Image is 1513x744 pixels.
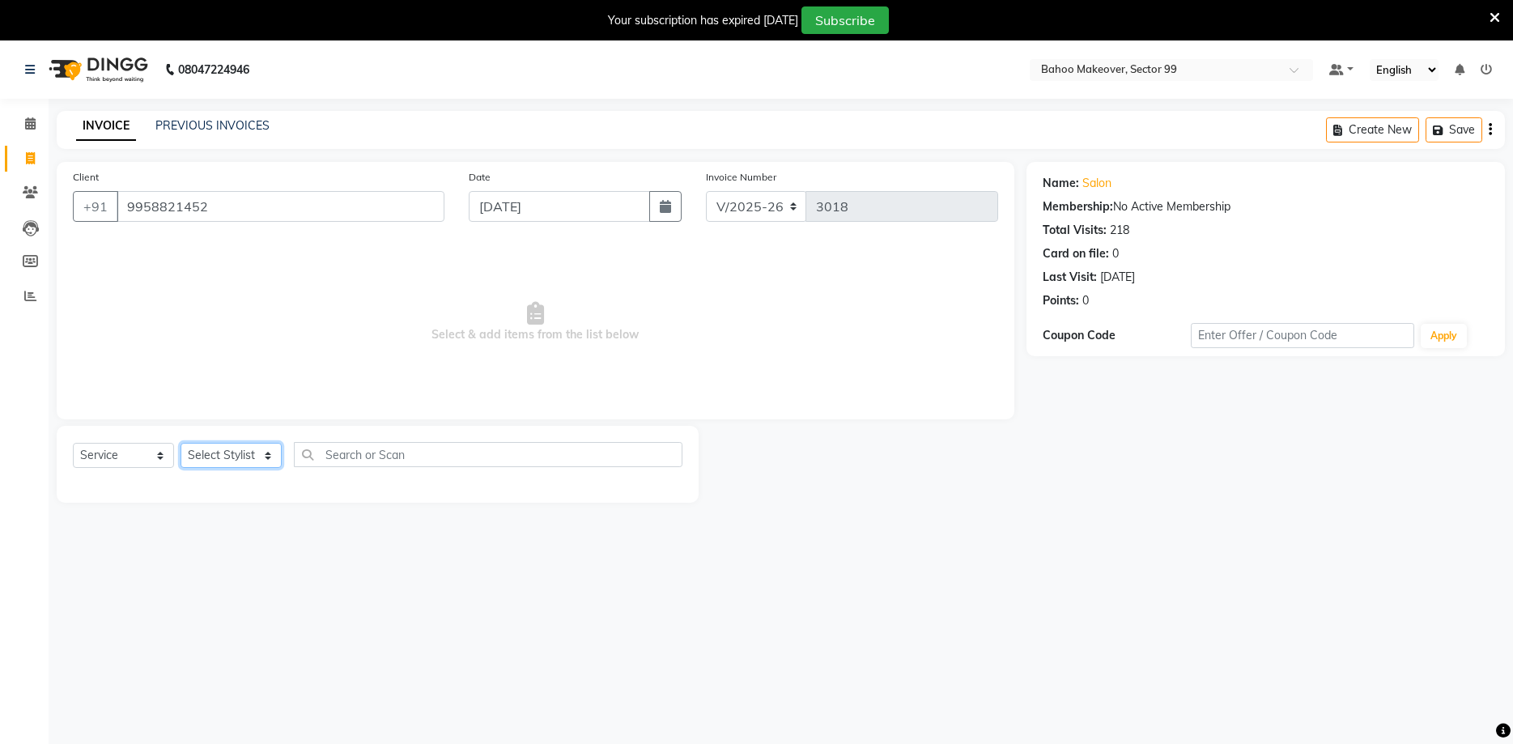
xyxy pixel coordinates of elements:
button: Subscribe [801,6,889,34]
a: Salon [1082,175,1111,192]
button: +91 [73,191,118,222]
div: 218 [1110,222,1129,239]
div: 0 [1112,245,1119,262]
label: Client [73,170,99,185]
div: No Active Membership [1043,198,1489,215]
button: Apply [1421,324,1467,348]
input: Search by Name/Mobile/Email/Code [117,191,444,222]
div: Membership: [1043,198,1113,215]
a: PREVIOUS INVOICES [155,118,270,133]
div: Coupon Code [1043,327,1192,344]
div: Points: [1043,292,1079,309]
b: 08047224946 [178,47,249,92]
button: Create New [1326,117,1419,142]
div: Card on file: [1043,245,1109,262]
button: Save [1426,117,1482,142]
input: Search or Scan [294,442,682,467]
a: INVOICE [76,112,136,141]
div: [DATE] [1100,269,1135,286]
div: Last Visit: [1043,269,1097,286]
input: Enter Offer / Coupon Code [1191,323,1414,348]
label: Invoice Number [706,170,776,185]
div: Your subscription has expired [DATE] [608,12,798,29]
div: Name: [1043,175,1079,192]
div: Total Visits: [1043,222,1107,239]
label: Date [469,170,491,185]
span: Select & add items from the list below [73,241,998,403]
img: logo [41,47,152,92]
div: 0 [1082,292,1089,309]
